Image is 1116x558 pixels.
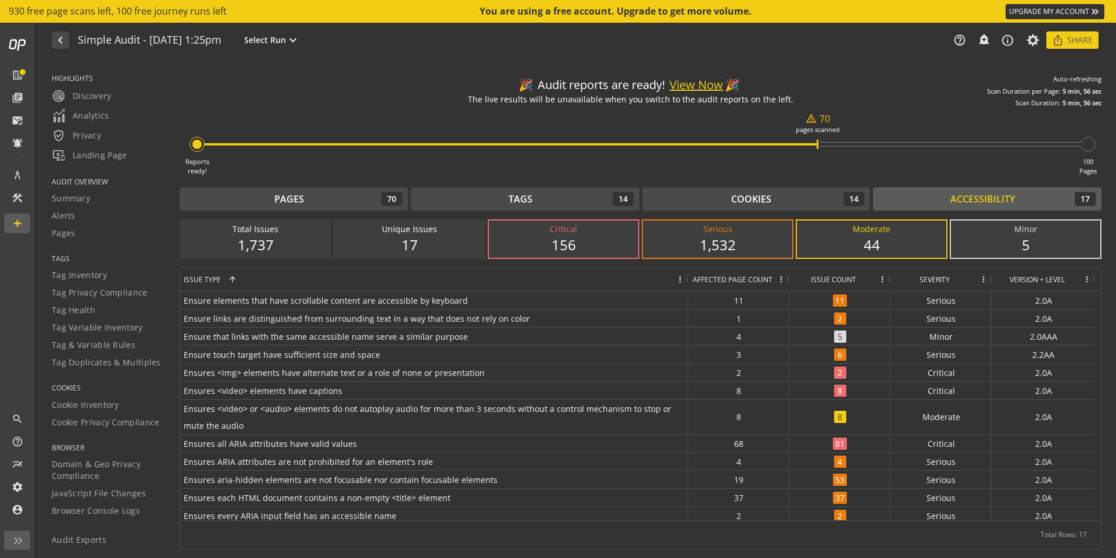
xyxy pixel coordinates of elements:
a: UPGRADE MY ACCOUNT [1006,4,1104,19]
span: Tag Health [52,304,95,316]
span: Ensure links are distinguished from surrounding text in a way that does not rely on color [184,310,685,327]
span: Landing Page [52,148,127,162]
div: 2.0A [992,382,1095,399]
div: Audit reports are ready! [518,77,742,94]
mat-icon: settings [12,481,23,493]
div: 🎉 [518,77,533,94]
div: Moderate [809,223,935,235]
span: Privacy [52,129,101,143]
div: Pages [274,193,304,206]
span: 8 [834,385,846,397]
mat-icon: add_alert [978,33,989,45]
div: 2.0AAA [992,328,1095,345]
div: critical [890,364,992,381]
div: 8 [688,382,789,399]
div: 1,532 [654,235,781,255]
span: 37 [833,492,847,504]
mat-icon: search [12,413,23,425]
div: Accessibility [950,193,1015,206]
div: 4 [688,453,789,470]
div: 2.0A [992,310,1095,327]
span: Issue Type [184,275,221,285]
button: Share [1046,31,1099,49]
button: Cookies14 [642,187,871,211]
span: Ensures <video> or <audio> elements do not autoplay audio for more than 3 seconds without a contr... [184,400,685,434]
div: 2.0A [992,400,1095,434]
div: 2 [688,364,789,381]
span: 81 [833,438,847,450]
span: Tag & Variable Rules [52,339,135,351]
div: 68 [688,435,789,452]
span: Ensures all ARIA attributes have valid values [184,435,685,452]
span: Tag Inventory [52,269,107,281]
div: serious [890,507,992,524]
button: Select Run [242,33,302,48]
button: Pages70 [180,187,408,211]
div: minor [890,328,992,345]
span: 6 [834,349,846,361]
div: Minor [963,223,1089,235]
div: 5 min, 56 sec [1063,98,1101,108]
div: 70 [381,192,402,206]
div: critical [890,382,992,399]
span: Issue Count [811,275,856,285]
div: 37 [688,489,789,506]
mat-icon: important_devices [52,148,66,162]
span: Cookie Inventory [52,399,119,411]
span: Ensures every ARIA input field has an accessible name [184,507,685,524]
span: Severity [920,275,950,285]
div: 2.0A [992,453,1095,470]
mat-icon: help_outline [953,34,966,47]
div: 1,737 [192,235,319,255]
button: View Now [670,77,723,94]
span: Ensures <video> elements have captions [184,382,685,399]
span: Pages [52,228,76,239]
div: 11 [688,292,789,309]
div: serious [890,310,992,327]
span: Ensure that links with the same accessible name serve a similar purpose [184,328,685,345]
div: Total Rows: 17 [1040,521,1087,549]
mat-icon: info_outline [1001,34,1014,47]
span: HIGHLIGHTS [52,73,165,83]
span: Audit Exports [52,534,106,546]
div: 70 [806,112,830,126]
div: 4 [688,328,789,345]
mat-icon: expand_more [286,33,300,47]
div: moderate [890,400,992,434]
div: 19 [688,471,789,488]
div: You are using a free account. Upgrade to get more volume. [480,5,753,18]
mat-icon: navigate_before [53,33,66,47]
span: BROWSER [52,443,165,453]
span: Analytics [52,109,109,123]
div: 17 [346,235,473,255]
span: Ensures aria-hidden elements are not focusable nor contain focusable elements [184,471,685,488]
span: AUDIT OVERVIEW [52,177,165,187]
span: 930 free page scans left, 100 free journey runs left [9,5,227,18]
span: 53 [833,474,847,486]
span: Tag Variable Inventory [52,322,143,333]
div: 5 [963,235,1089,255]
mat-icon: add [12,218,23,229]
div: 5 min, 56 sec [1063,87,1101,96]
mat-icon: account_circle [12,504,23,516]
div: 2 [688,507,789,524]
span: Version + Level [1010,275,1065,285]
span: Tag Privacy Compliance [52,287,148,298]
span: Ensure elements that have scrollable content are accessible by keyboard [184,292,685,309]
div: Cookies [731,193,771,206]
span: 4 [834,456,846,468]
span: Select Run [244,34,286,46]
span: 2 [834,312,846,325]
span: 5 [834,330,846,343]
span: Tag Duplicates & Multiples [52,357,161,368]
span: Cookie Privacy Compliance [52,417,160,428]
span: Ensures <img> elements have alternate text or a role of none or presentation [184,364,685,381]
mat-icon: notifications_active [12,137,23,149]
div: critical [890,435,992,452]
div: pages scanned [796,125,840,134]
div: 2.0A [992,292,1095,309]
span: TAGS [52,254,165,264]
div: 2.0A [992,489,1095,506]
div: Critical [500,223,627,235]
span: Domain & Geo Privacy Compliance [52,459,165,482]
